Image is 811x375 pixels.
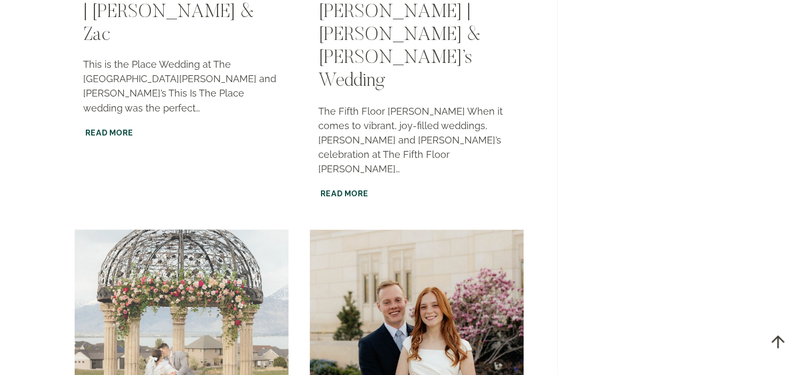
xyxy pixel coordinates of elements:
[318,186,371,200] a: Read More
[83,125,135,139] a: Read More
[83,57,280,115] p: This is the Place Wedding at The [GEOGRAPHIC_DATA][PERSON_NAME] and [PERSON_NAME]’s This Is The P...
[318,103,515,175] p: The Fifth Floor [PERSON_NAME] When it comes to vibrant, joy-filled weddings, [PERSON_NAME] and [P...
[760,324,795,359] a: Scroll to top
